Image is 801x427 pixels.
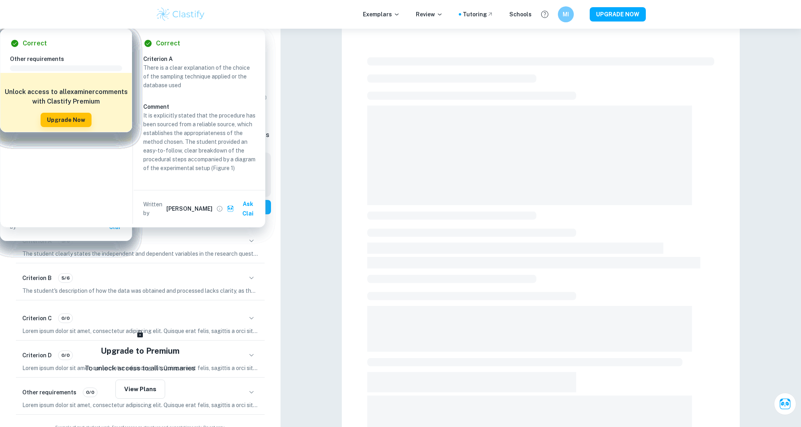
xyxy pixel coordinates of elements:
h5: Upgrade to Premium [101,345,179,357]
h6: Unlock access to all examiner comments with Clastify Premium [4,87,128,106]
p: There is a clear explanation of the choice of the sampling technique applied or the database used [143,63,255,90]
h6: Comment [143,102,255,111]
p: Written by [143,200,165,217]
img: Clastify logo [156,6,206,22]
h6: [PERSON_NAME] [166,204,212,213]
p: Exemplars [363,10,400,19]
h6: Criterion B [22,274,52,282]
p: Review [416,10,443,19]
p: To unlock access to all summaries [85,363,195,374]
h6: Correct [23,39,47,48]
a: Tutoring [463,10,493,19]
img: clai.svg [227,205,234,213]
button: Ask Clai [225,197,262,221]
button: UPGRADE NOW [590,7,646,22]
h6: Correct [156,39,180,48]
p: The student clearly states the independent and dependent variables in the research question, spec... [22,249,258,258]
button: Help and Feedback [538,8,552,21]
button: MI [558,6,574,22]
span: 5/6 [58,274,72,282]
h6: Criterion A [143,55,262,63]
p: It is explicitly stated that the procedure has been sourced from a reliable source, which establi... [143,111,255,172]
button: Upgrade Now [41,113,92,127]
button: Ask Clai [774,393,796,415]
a: Schools [509,10,532,19]
button: View Plans [115,380,165,399]
button: View full profile [214,203,225,214]
p: The student's description of how the data was obtained and processed lacks clarity, as they are a... [22,286,258,295]
h6: Other requirements [10,55,129,63]
h6: MI [561,10,570,19]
